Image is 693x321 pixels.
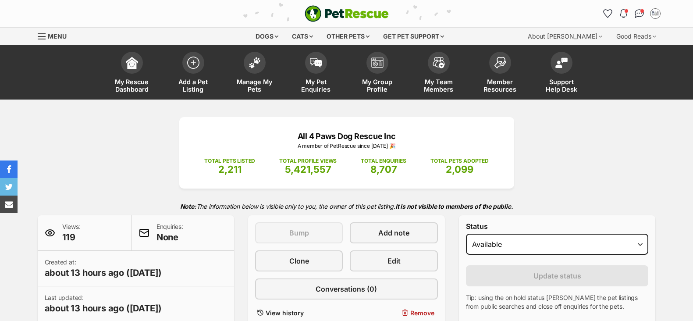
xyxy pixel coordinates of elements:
[446,164,473,175] span: 2,099
[218,164,242,175] span: 2,211
[289,256,309,266] span: Clone
[305,5,389,22] a: PetRescue
[395,203,513,210] strong: It is not visible to members of the public.
[555,57,568,68] img: help-desk-icon-fdf02630f3aa405de69fd3d07c3f3aa587a6932b1a1747fa1d2bba05be0121f9.svg
[48,32,67,40] span: Menu
[255,307,343,319] a: View history
[350,222,437,243] a: Add note
[249,57,261,68] img: manage-my-pets-icon-02211641906a0b7f246fdf0571729dbe1e7629f14944591b6c1af311fb30b64b.svg
[633,7,647,21] a: Conversations
[320,28,376,45] div: Other pets
[38,28,73,43] a: Menu
[430,157,489,165] p: TOTAL PETS ADOPTED
[310,58,322,68] img: pet-enquiries-icon-7e3ad2cf08bfb03b45e93fb7055b45f3efa6380592205ae92323e6603595dc1f.svg
[249,28,284,45] div: Dogs
[126,57,138,69] img: dashboard-icon-eb2f2d2d3e046f16d808141f083e7271f6b2e854fb5c12c21221c1fb7104beca.svg
[522,28,608,45] div: About [PERSON_NAME]
[371,57,384,68] img: group-profile-icon-3fa3cf56718a62981997c0bc7e787c4b2cf8bcc04b72c1350f741eb67cf2f40e.svg
[255,278,438,300] a: Conversations (0)
[469,47,531,100] a: Member Resources
[651,9,660,18] img: Maryanne profile pic
[377,28,450,45] div: Get pet support
[387,256,401,266] span: Edit
[533,271,581,281] span: Update status
[635,9,644,18] img: chat-41dd97257d64d25036548639549fe6c8038ab92f7586957e7f3b1b290dea8141.svg
[410,308,434,317] span: Remove
[494,57,506,68] img: member-resources-icon-8e73f808a243e03378d46382f2149f9095a855e16c252ad45f914b54edf8863c.svg
[192,130,501,142] p: All 4 Paws Dog Rescue Inc
[433,57,445,68] img: team-members-icon-5396bd8760b3fe7c0b43da4ab00e1e3bb1a5d9ba89233759b79545d2d3fc5d0d.svg
[38,197,656,215] p: The information below is visible only to you, the owner of this pet listing.
[62,222,81,243] p: Views:
[101,47,163,100] a: My Rescue Dashboard
[296,78,336,93] span: My Pet Enquiries
[174,78,213,93] span: Add a Pet Listing
[358,78,397,93] span: My Group Profile
[180,203,196,210] strong: Note:
[531,47,592,100] a: Support Help Desk
[361,157,406,165] p: TOTAL ENQUIRIES
[279,157,337,165] p: TOTAL PROFILE VIEWS
[419,78,458,93] span: My Team Members
[255,222,343,243] button: Bump
[45,293,162,314] p: Last updated:
[45,267,162,279] span: about 13 hours ago ([DATE])
[370,164,397,175] span: 8,707
[466,265,649,286] button: Update status
[163,47,224,100] a: Add a Pet Listing
[466,293,649,311] p: Tip: using the on hold status [PERSON_NAME] the pet listings from public searches and close off e...
[350,307,437,319] button: Remove
[305,5,389,22] img: logo-e224e6f780fb5917bec1dbf3a21bbac754714ae5b6737aabdf751b685950b380.svg
[156,222,183,243] p: Enquiries:
[408,47,469,100] a: My Team Members
[542,78,581,93] span: Support Help Desk
[620,9,627,18] img: notifications-46538b983faf8c2785f20acdc204bb7945ddae34d4c08c2a6579f10ce5e182be.svg
[316,284,377,294] span: Conversations (0)
[610,28,662,45] div: Good Reads
[204,157,255,165] p: TOTAL PETS LISTED
[187,57,199,69] img: add-pet-listing-icon-0afa8454b4691262ce3f59096e99ab1cd57d4a30225e0717b998d2c9b9846f56.svg
[648,7,662,21] button: My account
[224,47,285,100] a: Manage My Pets
[255,250,343,271] a: Clone
[112,78,152,93] span: My Rescue Dashboard
[480,78,520,93] span: Member Resources
[601,7,662,21] ul: Account quick links
[266,308,304,317] span: View history
[235,78,274,93] span: Manage My Pets
[285,47,347,100] a: My Pet Enquiries
[286,28,319,45] div: Cats
[378,228,409,238] span: Add note
[347,47,408,100] a: My Group Profile
[45,302,162,314] span: about 13 hours ago ([DATE])
[192,142,501,150] p: A member of PetRescue since [DATE] 🎉
[45,258,162,279] p: Created at:
[601,7,615,21] a: Favourites
[466,222,649,230] label: Status
[350,250,437,271] a: Edit
[289,228,309,238] span: Bump
[62,231,81,243] span: 119
[156,231,183,243] span: None
[285,164,331,175] span: 5,421,557
[617,7,631,21] button: Notifications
